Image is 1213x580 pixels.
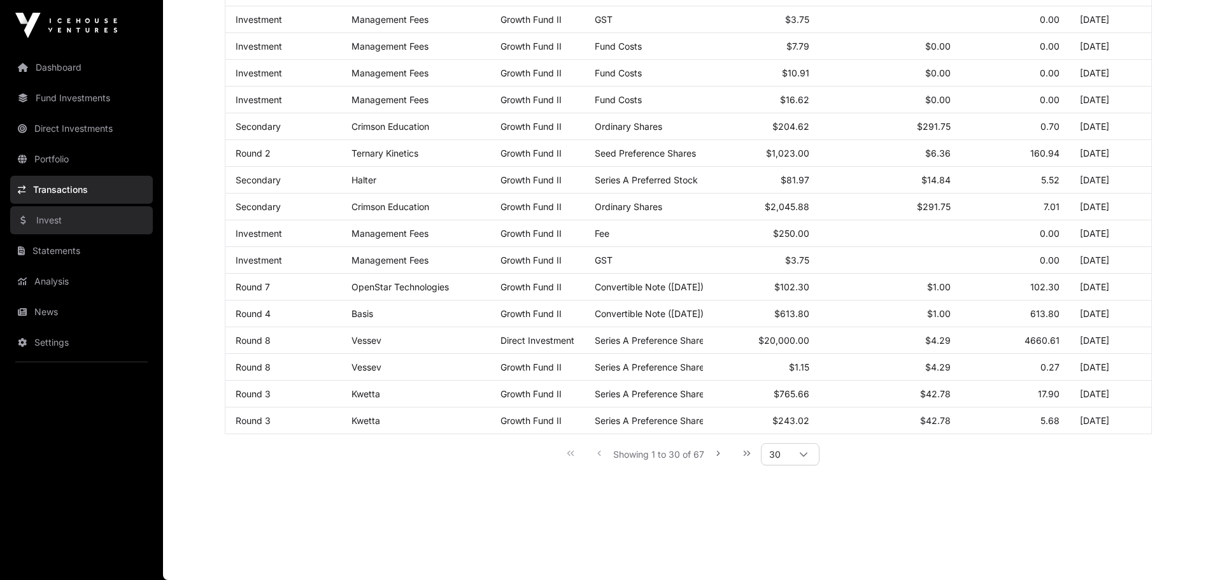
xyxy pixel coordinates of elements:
span: Direct Investment [500,335,574,346]
td: [DATE] [1070,167,1151,194]
a: Portfolio [10,145,153,173]
span: $1.00 [927,281,951,292]
td: [DATE] [1070,194,1151,220]
span: 7.01 [1044,201,1060,212]
span: $291.75 [917,121,951,132]
a: Investment [236,94,282,105]
a: Statements [10,237,153,265]
button: Next Page [706,441,731,466]
a: Secondary [236,121,281,132]
span: Series A Preferred Stock [595,174,698,185]
a: Growth Fund II [500,308,562,319]
span: 0.27 [1040,362,1060,372]
a: Growth Fund II [500,362,562,372]
td: [DATE] [1070,381,1151,407]
a: Vessev [351,362,381,372]
span: Showing 1 to 30 of 67 [613,449,704,460]
span: Convertible Note ([DATE]) [595,281,704,292]
a: Growth Fund II [500,415,562,426]
span: 0.00 [1040,94,1060,105]
a: OpenStar Technologies [351,281,449,292]
td: $81.97 [703,167,819,194]
a: Transactions [10,176,153,204]
td: [DATE] [1070,301,1151,327]
a: Settings [10,329,153,357]
a: Growth Fund II [500,281,562,292]
a: Round 8 [236,362,271,372]
td: $765.66 [703,381,819,407]
a: Basis [351,308,373,319]
span: 5.68 [1040,415,1060,426]
button: Last Page [734,441,760,466]
span: Series A Preference Shares (Secondary) [595,415,763,426]
a: Growth Fund II [500,41,562,52]
td: [DATE] [1070,87,1151,113]
td: [DATE] [1070,220,1151,247]
iframe: Chat Widget [1149,519,1213,580]
span: Ordinary Shares [595,201,662,212]
span: $0.00 [925,67,951,78]
td: $10.91 [703,60,819,87]
span: $0.00 [925,94,951,105]
span: 102.30 [1030,281,1060,292]
td: $1.15 [703,354,819,381]
td: [DATE] [1070,6,1151,33]
td: $3.75 [703,6,819,33]
span: $42.78 [920,415,951,426]
a: Kwetta [351,415,380,426]
span: 4660.61 [1025,335,1060,346]
td: $20,000.00 [703,327,819,354]
a: Crimson Education [351,201,429,212]
p: Management Fees [351,67,480,78]
td: [DATE] [1070,113,1151,140]
a: Growth Fund II [500,174,562,185]
a: Crimson Education [351,121,429,132]
span: 0.00 [1040,255,1060,265]
td: $250.00 [703,220,819,247]
a: Fund Investments [10,84,153,112]
td: $102.30 [703,274,819,301]
td: [DATE] [1070,274,1151,301]
span: 613.80 [1030,308,1060,319]
td: [DATE] [1070,327,1151,354]
span: Fund Costs [595,94,642,105]
span: Fund Costs [595,41,642,52]
p: Management Fees [351,94,480,105]
td: [DATE] [1070,354,1151,381]
a: News [10,298,153,326]
span: Series A Preference Shares [595,362,709,372]
a: Ternary Kinetics [351,148,418,159]
span: $14.84 [921,174,951,185]
span: $0.00 [925,41,951,52]
a: Growth Fund II [500,148,562,159]
a: Investment [236,14,282,25]
a: Growth Fund II [500,228,562,239]
span: Fee [595,228,609,239]
span: 0.00 [1040,67,1060,78]
td: [DATE] [1070,140,1151,167]
a: Round 2 [236,148,271,159]
a: Secondary [236,174,281,185]
a: Growth Fund II [500,94,562,105]
span: $4.29 [925,362,951,372]
span: $1.00 [927,308,951,319]
span: Series A Preference Shares [595,335,709,346]
a: Round 3 [236,415,271,426]
td: $243.02 [703,407,819,434]
td: [DATE] [1070,33,1151,60]
a: Dashboard [10,53,153,81]
a: Growth Fund II [500,121,562,132]
a: Investment [236,255,282,265]
p: Management Fees [351,41,480,52]
a: Growth Fund II [500,67,562,78]
a: Round 3 [236,388,271,399]
span: Fund Costs [595,67,642,78]
a: Round 8 [236,335,271,346]
span: Ordinary Shares [595,121,662,132]
td: $3.75 [703,247,819,274]
a: Round 7 [236,281,270,292]
span: 17.90 [1038,388,1060,399]
span: $4.29 [925,335,951,346]
a: Round 4 [236,308,271,319]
